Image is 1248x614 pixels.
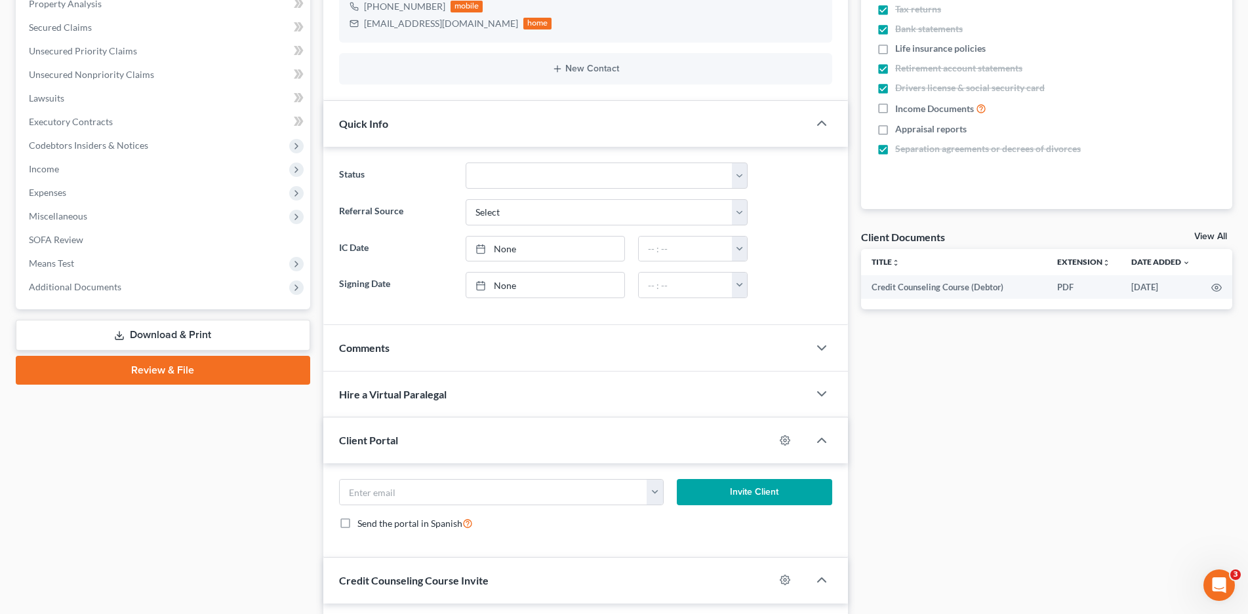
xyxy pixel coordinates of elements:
label: Referral Source [332,199,459,225]
i: unfold_more [1102,259,1110,267]
button: New Contact [350,64,822,74]
i: unfold_more [892,259,900,267]
span: Lawsuits [29,92,64,104]
a: Lawsuits [18,86,310,110]
span: Codebtors Insiders & Notices [29,140,148,151]
input: Enter email [340,480,647,505]
span: Client Portal [339,434,398,446]
div: [EMAIL_ADDRESS][DOMAIN_NAME] [364,17,518,30]
span: Drivers license & social security card [895,81,1045,94]
a: SOFA Review [18,228,310,252]
span: Expenses [29,187,66,198]
div: mobile [451,1,483,12]
a: Executory Contracts [18,110,310,134]
a: Unsecured Nonpriority Claims [18,63,310,86]
i: expand_more [1182,259,1190,267]
a: None [466,237,624,261]
span: 3 [1230,569,1241,580]
span: Miscellaneous [29,210,87,221]
span: Income Documents [895,102,974,115]
span: Unsecured Priority Claims [29,45,137,56]
span: Send the portal in Spanish [357,518,462,529]
span: Bank statements [895,22,963,35]
span: Unsecured Nonpriority Claims [29,69,154,80]
span: Tax returns [895,3,941,16]
a: Titleunfold_more [872,257,900,267]
span: Credit Counseling Course Invite [339,574,489,586]
td: Credit Counseling Course (Debtor) [861,275,1047,299]
input: -- : -- [639,273,733,297]
span: Quick Info [339,117,388,130]
div: home [523,18,552,29]
a: View All [1194,232,1227,241]
input: -- : -- [639,237,733,261]
span: Life insurance policies [895,42,986,55]
span: Hire a Virtual Paralegal [339,388,447,400]
a: Review & File [16,356,310,385]
label: Signing Date [332,272,459,298]
button: Invite Client [677,479,832,505]
div: Client Documents [861,230,945,244]
iframe: Intercom live chat [1203,569,1235,601]
span: Comments [339,341,390,354]
span: Means Test [29,258,74,269]
span: Income [29,163,59,174]
a: None [466,273,624,297]
td: [DATE] [1121,275,1201,299]
label: Status [332,163,459,189]
a: Date Added expand_more [1131,257,1190,267]
span: Secured Claims [29,22,92,33]
span: Executory Contracts [29,116,113,127]
a: Extensionunfold_more [1057,257,1110,267]
span: SOFA Review [29,234,83,245]
span: Appraisal reports [895,123,967,136]
a: Unsecured Priority Claims [18,39,310,63]
span: Separation agreements or decrees of divorces [895,142,1081,155]
span: Retirement account statements [895,62,1022,75]
a: Download & Print [16,320,310,351]
span: Additional Documents [29,281,121,292]
a: Secured Claims [18,16,310,39]
td: PDF [1047,275,1121,299]
label: IC Date [332,236,459,262]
